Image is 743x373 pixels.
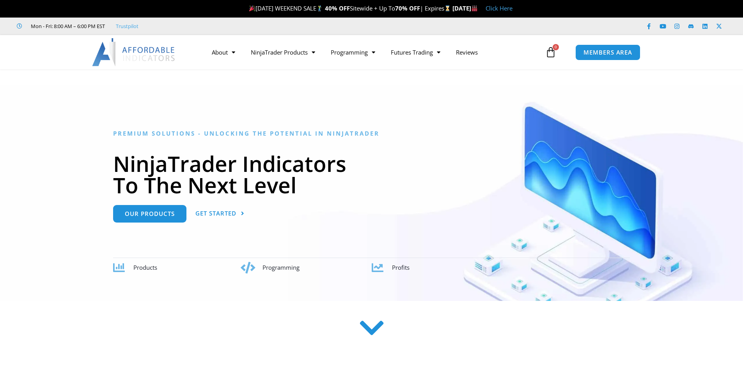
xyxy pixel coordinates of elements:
span: Profits [392,263,410,271]
a: NinjaTrader Products [243,43,323,61]
img: ⌛ [445,5,450,11]
strong: 40% OFF [325,4,350,12]
span: Products [133,263,157,271]
a: Futures Trading [383,43,448,61]
a: Programming [323,43,383,61]
span: 0 [553,44,559,50]
a: Get Started [195,205,245,223]
img: LogoAI | Affordable Indicators – NinjaTrader [92,38,176,66]
a: 0 [534,41,568,64]
strong: [DATE] [452,4,478,12]
span: Get Started [195,210,236,216]
a: About [204,43,243,61]
nav: Menu [204,43,543,61]
span: MEMBERS AREA [583,49,632,55]
a: Our Products [113,205,186,223]
span: [DATE] WEEKEND SALE Sitewide + Up To | Expires [247,4,452,12]
a: Reviews [448,43,486,61]
span: Programming [262,263,300,271]
a: Trustpilot [116,21,138,31]
h6: Premium Solutions - Unlocking the Potential in NinjaTrader [113,130,630,137]
h1: NinjaTrader Indicators To The Next Level [113,153,630,196]
a: Click Here [486,4,512,12]
img: 🏭 [472,5,477,11]
span: Mon - Fri: 8:00 AM – 6:00 PM EST [29,21,105,31]
img: 🎉 [249,5,255,11]
strong: 70% OFF [395,4,420,12]
img: 🏌️‍♂️ [317,5,323,11]
a: MEMBERS AREA [575,44,640,60]
span: Our Products [125,211,175,217]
